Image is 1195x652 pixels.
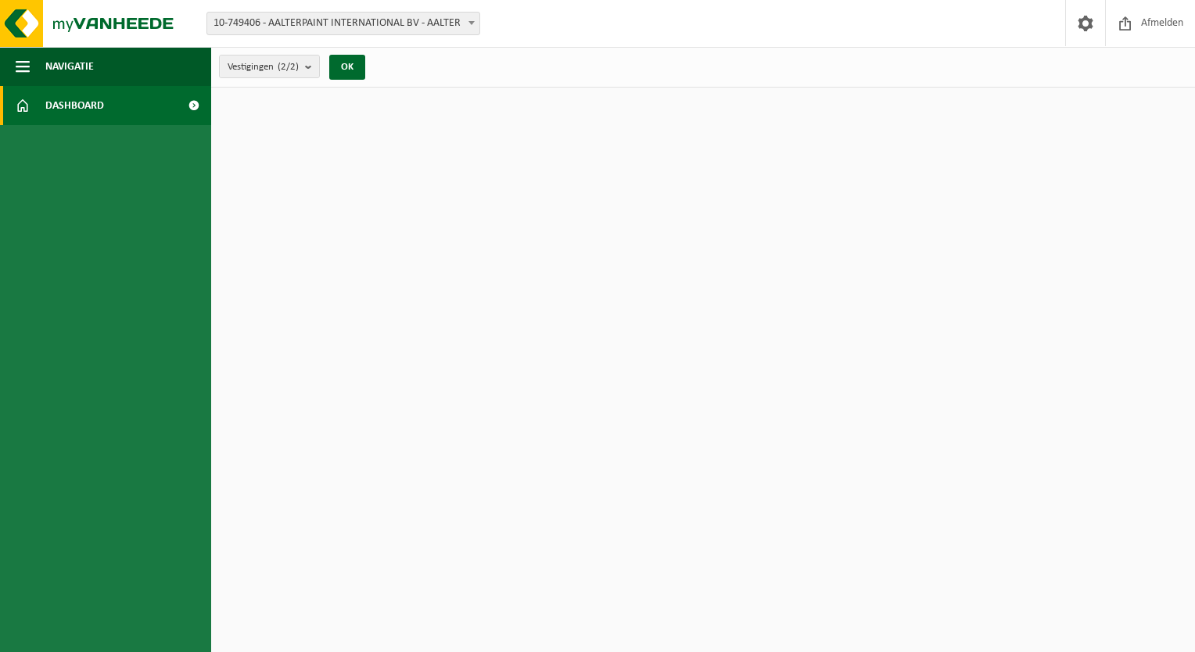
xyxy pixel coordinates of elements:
span: Vestigingen [228,56,299,79]
span: 10-749406 - AALTERPAINT INTERNATIONAL BV - AALTER [206,12,480,35]
span: 10-749406 - AALTERPAINT INTERNATIONAL BV - AALTER [207,13,479,34]
button: Vestigingen(2/2) [219,55,320,78]
span: Dashboard [45,86,104,125]
count: (2/2) [278,62,299,72]
span: Navigatie [45,47,94,86]
button: OK [329,55,365,80]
